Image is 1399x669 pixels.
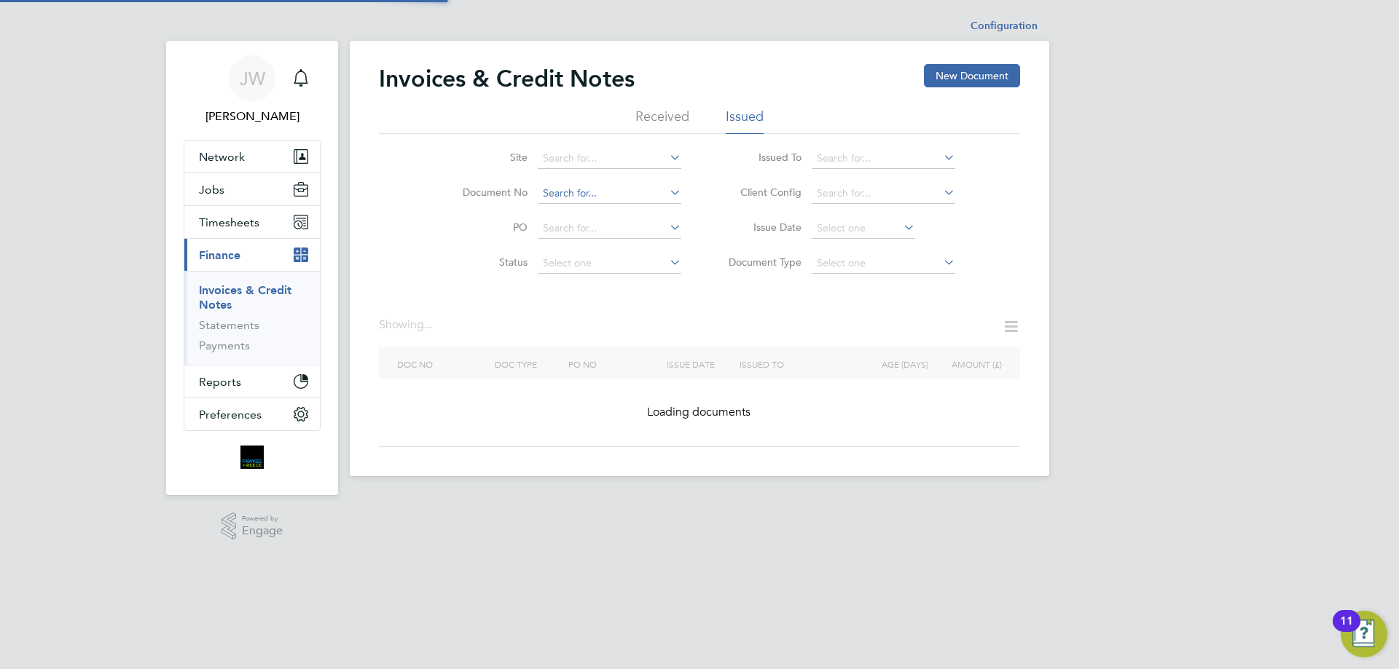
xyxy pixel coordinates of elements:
input: Search for... [812,149,955,169]
span: Timesheets [199,215,259,229]
a: Go to home page [184,446,321,469]
span: Preferences [199,408,262,421]
span: Network [199,150,245,164]
label: Client Config [718,186,802,199]
input: Select one [812,253,955,274]
a: Payments [199,339,250,352]
a: Statements [199,318,259,332]
span: Reports [199,375,241,389]
input: Search for... [538,183,681,204]
span: Finance [199,248,240,262]
label: PO [444,221,528,234]
input: Select one [812,218,915,239]
button: Timesheets [184,206,320,238]
button: New Document [924,64,1020,87]
button: Jobs [184,173,320,205]
input: Select one [538,253,681,274]
a: Invoices & Credit Notes [199,283,291,312]
img: bromak-logo-retina.png [240,446,264,469]
span: Engage [242,525,283,537]
li: Issued [726,108,764,134]
input: Search for... [812,183,955,204]
span: Powered by [242,512,283,525]
input: Search for... [538,218,681,239]
label: Status [444,256,528,269]
button: Reports [184,365,320,397]
li: Configuration [971,12,1038,41]
div: Finance [184,271,320,365]
button: Finance [184,239,320,271]
span: Joanna Whyms [184,108,321,125]
button: Open Resource Center, 11 new notifications [1341,611,1387,657]
button: Preferences [184,398,320,430]
div: 11 [1340,621,1353,640]
h2: Invoices & Credit Notes [379,64,635,93]
li: Received [635,108,689,134]
span: JW [240,69,265,88]
label: Document Type [718,256,802,269]
label: Site [444,151,528,164]
label: Issue Date [718,221,802,234]
a: Powered byEngage [222,512,283,540]
label: Document No [444,186,528,199]
a: JW[PERSON_NAME] [184,55,321,125]
input: Search for... [538,149,681,169]
span: ... [424,317,433,332]
button: Network [184,140,320,173]
span: Jobs [199,183,224,197]
nav: Main navigation [166,41,338,495]
div: Showing [379,317,436,333]
label: Issued To [718,151,802,164]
